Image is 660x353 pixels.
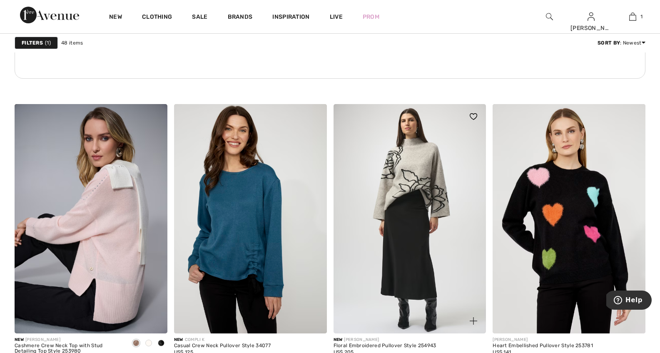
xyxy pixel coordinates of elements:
[493,337,593,343] div: [PERSON_NAME]
[570,24,611,32] div: [PERSON_NAME]
[334,104,486,333] a: Floral Embroidered Pullover Style 254943. Oatmeal melange/black
[493,104,645,333] img: Heart Embellished Pullover Style 253781. Black
[629,12,636,22] img: My Bag
[612,12,653,22] a: 1
[20,7,79,23] img: 1ère Avenue
[15,337,24,342] span: New
[330,12,343,21] a: Live
[588,12,595,22] img: My Info
[546,12,553,22] img: search the website
[228,13,253,22] a: Brands
[174,337,183,342] span: New
[142,13,172,22] a: Clothing
[470,113,477,120] img: heart_black_full.svg
[174,337,271,343] div: COMPLI K
[606,291,652,311] iframe: Opens a widget where you can find more information
[363,12,379,21] a: Prom
[588,12,595,20] a: Sign In
[15,104,167,333] img: Cashmere Crew Neck Top with Stud Detailing Top Style 253980. Black
[130,337,142,351] div: Rose
[174,104,327,333] img: Casual Crew Neck Pullover Style 34077. Peacock
[470,317,477,325] img: plus_v2.svg
[45,39,51,47] span: 1
[334,337,436,343] div: [PERSON_NAME]
[22,39,43,47] strong: Filters
[598,39,645,47] div: : Newest
[109,13,122,22] a: New
[15,337,123,343] div: [PERSON_NAME]
[272,13,309,22] span: Inspiration
[192,13,207,22] a: Sale
[493,343,593,349] div: Heart Embellished Pullover Style 253781
[334,337,343,342] span: New
[334,343,436,349] div: Floral Embroidered Pullover Style 254943
[598,40,620,46] strong: Sort By
[640,13,643,20] span: 1
[142,337,155,351] div: Vanilla 30
[155,337,167,351] div: Black
[174,343,271,349] div: Casual Crew Neck Pullover Style 34077
[61,39,83,47] span: 48 items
